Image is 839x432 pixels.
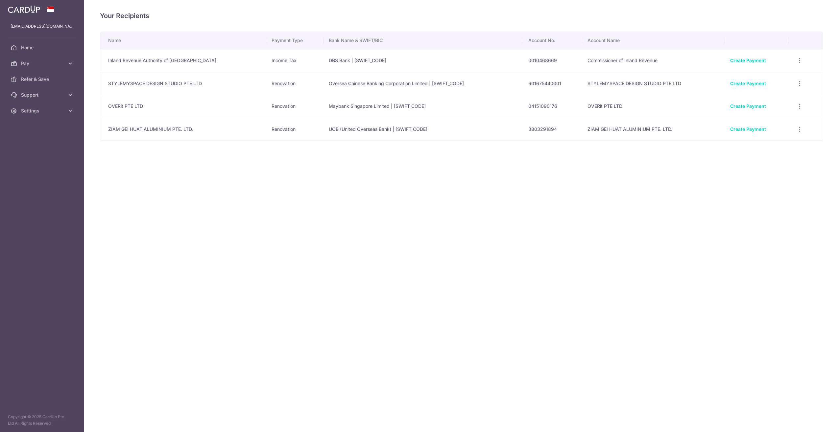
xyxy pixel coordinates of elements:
p: [EMAIL_ADDRESS][DOMAIN_NAME] [11,23,74,30]
img: CardUp [8,5,40,13]
span: Settings [21,108,64,114]
a: Create Payment [730,126,766,132]
td: STYLEMYSPACE DESIGN STUDIO PTE LTD [582,72,725,95]
td: 3803291894 [523,118,583,141]
td: Renovation [266,95,324,118]
td: ZIAM GEI HUAT ALUMINIUM PTE. LTD. [100,118,266,141]
th: Payment Type [266,32,324,49]
td: Maybank Singapore Limited | [SWIFT_CODE] [324,95,523,118]
span: Refer & Save [21,76,64,83]
td: Renovation [266,118,324,141]
td: DBS Bank | [SWIFT_CODE] [324,49,523,72]
td: Commissioner of Inland Revenue [582,49,725,72]
a: Create Payment [730,58,766,63]
td: UOB (United Overseas Bank) | [SWIFT_CODE] [324,118,523,141]
td: Oversea Chinese Banking Corporation Limited | [SWIFT_CODE] [324,72,523,95]
td: ZIAM GEI HUAT ALUMINIUM PTE. LTD. [582,118,725,141]
td: Inland Revenue Authority of [GEOGRAPHIC_DATA] [100,49,266,72]
td: 601675440001 [523,72,583,95]
a: Create Payment [730,81,766,86]
td: Income Tax [266,49,324,72]
h4: Your Recipients [100,11,823,21]
td: OVERit PTE LTD [582,95,725,118]
td: STYLEMYSPACE DESIGN STUDIO PTE LTD [100,72,266,95]
td: 0010468669 [523,49,583,72]
a: Create Payment [730,103,766,109]
span: Pay [21,60,64,67]
td: Renovation [266,72,324,95]
th: Account Name [582,32,725,49]
td: 04151090176 [523,95,583,118]
td: OVERit PTE LTD [100,95,266,118]
th: Account No. [523,32,583,49]
span: Home [21,44,64,51]
th: Name [100,32,266,49]
span: Support [21,92,64,98]
th: Bank Name & SWIFT/BIC [324,32,523,49]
